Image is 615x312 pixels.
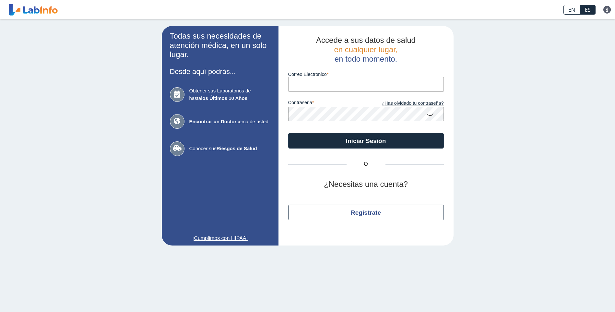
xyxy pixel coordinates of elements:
span: O [347,160,385,168]
h2: Todas sus necesidades de atención médica, en un solo lugar. [170,31,270,59]
b: Riesgos de Salud [217,146,257,151]
b: Encontrar un Doctor [189,119,237,124]
span: cerca de usted [189,118,270,126]
span: Conocer sus [189,145,270,152]
button: Regístrate [288,205,444,220]
a: ¿Has olvidado tu contraseña? [366,100,444,107]
label: Correo Electronico [288,72,444,77]
h3: Desde aquí podrás... [170,67,270,76]
a: EN [563,5,580,15]
iframe: Help widget launcher [557,287,608,305]
b: los Últimos 10 Años [201,95,247,101]
h2: ¿Necesitas una cuenta? [288,180,444,189]
span: en cualquier lugar, [334,45,397,54]
span: Obtener sus Laboratorios de hasta [189,87,270,102]
a: ES [580,5,596,15]
label: contraseña [288,100,366,107]
a: ¡Cumplimos con HIPAA! [170,234,270,242]
button: Iniciar Sesión [288,133,444,149]
span: Accede a sus datos de salud [316,36,416,44]
span: en todo momento. [335,54,397,63]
